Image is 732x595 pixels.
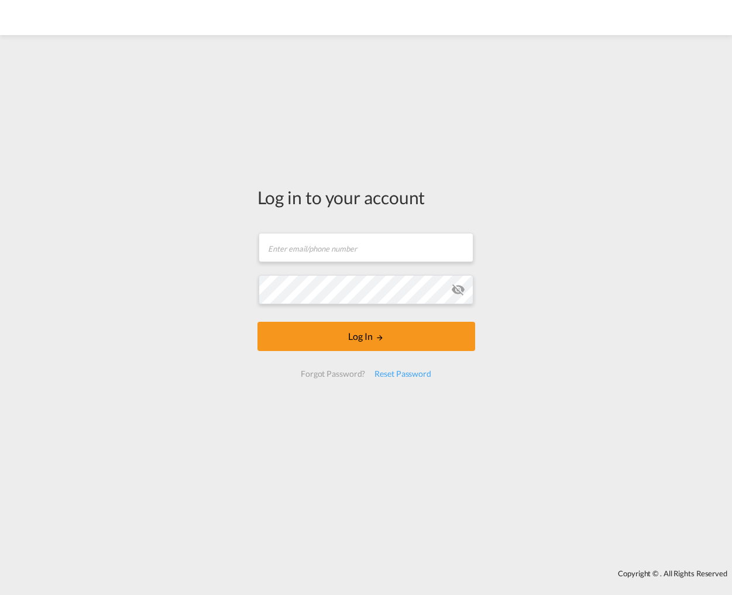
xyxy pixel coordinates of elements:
[451,283,465,297] md-icon: icon-eye-off
[370,363,436,384] div: Reset Password
[257,322,475,351] button: LOGIN
[296,363,370,384] div: Forgot Password?
[257,185,475,209] div: Log in to your account
[259,233,473,262] input: Enter email/phone number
